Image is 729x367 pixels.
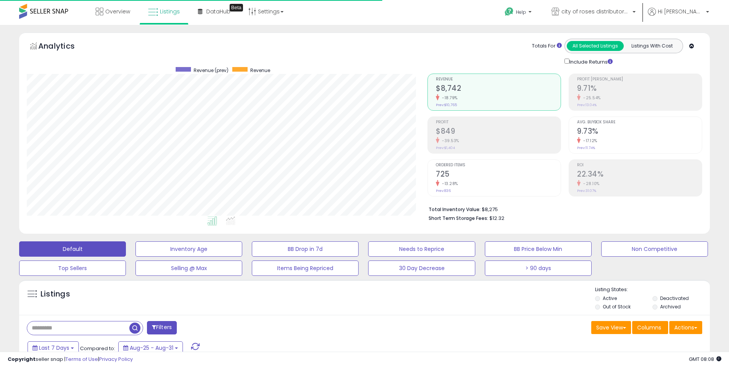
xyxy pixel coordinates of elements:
span: DataHub [206,8,230,15]
button: BB Price Below Min [485,241,592,257]
a: Terms of Use [65,356,98,363]
h2: 9.73% [577,127,702,137]
h2: 9.71% [577,84,702,94]
small: -28.10% [581,181,600,187]
b: Total Inventory Value: [429,206,481,213]
h5: Listings [41,289,70,300]
span: $12.32 [489,215,504,222]
span: Overview [105,8,130,15]
p: Listing States: [595,286,710,293]
small: -13.28% [439,181,458,187]
button: Save View [591,321,631,334]
button: BB Drop in 7d [252,241,359,257]
h2: 22.34% [577,170,702,180]
div: Include Returns [559,57,622,66]
button: Selling @ Max [135,261,242,276]
span: Avg. Buybox Share [577,120,702,125]
i: Get Help [504,7,514,16]
button: Default [19,241,126,257]
a: Help [499,1,539,25]
label: Active [603,295,617,301]
small: Prev: 13.04% [577,103,597,107]
button: Aug-25 - Aug-31 [118,341,183,354]
button: Top Sellers [19,261,126,276]
small: -17.12% [581,138,597,144]
button: All Selected Listings [567,41,624,51]
button: Last 7 Days [28,341,79,354]
button: Inventory Age [135,241,242,257]
span: ROI [577,163,702,167]
span: Compared to: [80,345,115,352]
label: Deactivated [660,295,689,301]
button: Columns [632,321,668,334]
small: Prev: 11.74% [577,146,595,150]
span: Listings [160,8,180,15]
h2: 725 [436,170,561,180]
span: Aug-25 - Aug-31 [130,344,173,352]
span: Ordered Items [436,163,561,167]
strong: Copyright [8,356,36,363]
label: Out of Stock [603,303,631,310]
button: Items Being Repriced [252,261,359,276]
small: Prev: $10,765 [436,103,457,107]
h2: $849 [436,127,561,137]
b: Short Term Storage Fees: [429,215,488,221]
button: > 90 days [485,261,592,276]
a: Privacy Policy [99,356,133,363]
div: Tooltip anchor [230,4,243,11]
label: Archived [660,303,681,310]
li: $8,275 [429,204,696,213]
h2: $8,742 [436,84,561,94]
button: Filters [147,321,177,334]
a: Hi [PERSON_NAME] [648,8,709,25]
h5: Analytics [38,41,90,53]
span: Profit [PERSON_NAME] [577,77,702,82]
button: 30 Day Decrease [368,261,475,276]
button: Actions [669,321,702,334]
button: Non Competitive [601,241,708,257]
div: Totals For [532,43,562,50]
span: Columns [637,324,661,331]
span: city of roses distributors llc [561,8,630,15]
span: Hi [PERSON_NAME] [658,8,704,15]
span: Profit [436,120,561,125]
small: -18.79% [439,95,458,101]
span: Revenue [250,67,270,74]
button: Listings With Cost [623,41,680,51]
span: Revenue (prev) [194,67,228,74]
small: -25.54% [581,95,601,101]
small: Prev: $1,404 [436,146,455,150]
small: Prev: 836 [436,188,451,193]
span: Last 7 Days [39,344,69,352]
div: seller snap | | [8,356,133,363]
span: Revenue [436,77,561,82]
button: Needs to Reprice [368,241,475,257]
span: Help [516,9,526,15]
span: 2025-09-9 08:08 GMT [689,356,721,363]
small: -39.53% [439,138,459,144]
small: Prev: 31.07% [577,188,596,193]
